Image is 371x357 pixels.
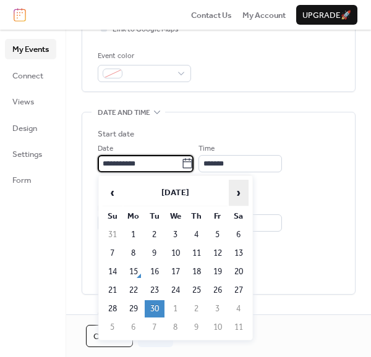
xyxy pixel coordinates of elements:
td: 17 [166,263,185,280]
span: My Events [12,43,49,56]
th: We [166,208,185,225]
td: 9 [187,319,207,336]
th: Su [103,208,122,225]
th: Mo [124,208,143,225]
span: Form [12,174,32,187]
th: Sa [229,208,249,225]
td: 3 [208,300,228,317]
td: 29 [124,300,143,317]
span: Date and time [98,107,150,119]
th: Fr [208,208,228,225]
td: 6 [229,226,249,243]
td: 8 [124,245,143,262]
td: 20 [229,263,249,280]
td: 27 [229,282,249,299]
span: Contact Us [191,9,232,22]
td: 6 [124,319,143,336]
button: Upgrade🚀 [296,5,357,25]
a: Design [5,118,56,138]
span: Cancel [93,330,126,343]
span: Connect [12,70,43,82]
td: 28 [103,300,122,317]
td: 2 [187,300,207,317]
td: 7 [145,319,164,336]
td: 15 [124,263,143,280]
td: 25 [187,282,207,299]
td: 18 [187,263,207,280]
td: 4 [229,300,249,317]
td: 23 [145,282,164,299]
span: Time [198,143,215,155]
td: 7 [103,245,122,262]
th: Tu [145,208,164,225]
td: 11 [187,245,207,262]
td: 4 [187,226,207,243]
img: logo [14,8,26,22]
td: 14 [103,263,122,280]
a: Settings [5,144,56,164]
span: Design [12,122,37,135]
td: 9 [145,245,164,262]
th: [DATE] [124,180,228,206]
a: Form [5,170,56,190]
td: 30 [145,300,164,317]
td: 1 [166,300,185,317]
td: 22 [124,282,143,299]
th: Th [187,208,207,225]
a: My Events [5,39,56,59]
td: 8 [166,319,185,336]
td: 3 [166,226,185,243]
td: 10 [208,319,228,336]
span: › [229,180,248,205]
td: 16 [145,263,164,280]
span: Upgrade 🚀 [302,9,351,22]
span: My Account [242,9,286,22]
div: Event color [98,50,189,62]
span: ‹ [103,180,122,205]
a: Views [5,91,56,111]
td: 5 [103,319,122,336]
td: 12 [208,245,228,262]
button: Cancel [86,325,133,347]
td: 5 [208,226,228,243]
td: 24 [166,282,185,299]
div: Start date [98,128,134,140]
td: 13 [229,245,249,262]
td: 10 [166,245,185,262]
td: 21 [103,282,122,299]
span: Date [98,143,113,155]
td: 1 [124,226,143,243]
td: 26 [208,282,228,299]
td: 2 [145,226,164,243]
span: Views [12,96,34,108]
td: 11 [229,319,249,336]
a: Contact Us [191,9,232,21]
span: Settings [12,148,42,161]
td: 31 [103,226,122,243]
td: 19 [208,263,228,280]
a: Connect [5,65,56,85]
a: My Account [242,9,286,21]
span: Link to Google Maps [113,23,179,36]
